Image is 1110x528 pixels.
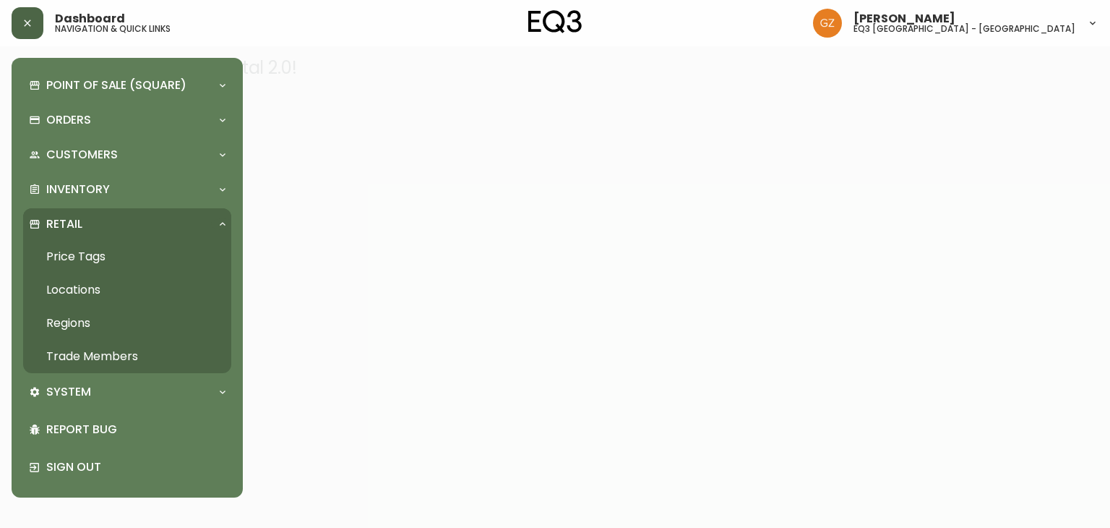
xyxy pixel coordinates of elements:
[46,384,91,400] p: System
[813,9,842,38] img: 78875dbee59462ec7ba26e296000f7de
[46,77,186,93] p: Point of Sale (Square)
[23,307,231,340] a: Regions
[46,112,91,128] p: Orders
[55,25,171,33] h5: navigation & quick links
[55,13,125,25] span: Dashboard
[23,69,231,101] div: Point of Sale (Square)
[23,174,231,205] div: Inventory
[23,376,231,408] div: System
[46,182,110,197] p: Inventory
[23,104,231,136] div: Orders
[46,216,82,232] p: Retail
[23,273,231,307] a: Locations
[46,459,225,475] p: Sign Out
[46,422,225,438] p: Report Bug
[853,25,1075,33] h5: eq3 [GEOGRAPHIC_DATA] - [GEOGRAPHIC_DATA]
[23,448,231,486] div: Sign Out
[23,240,231,273] a: Price Tags
[528,10,582,33] img: logo
[23,139,231,171] div: Customers
[23,208,231,240] div: Retail
[23,411,231,448] div: Report Bug
[46,147,118,163] p: Customers
[23,340,231,373] a: Trade Members
[853,13,955,25] span: [PERSON_NAME]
